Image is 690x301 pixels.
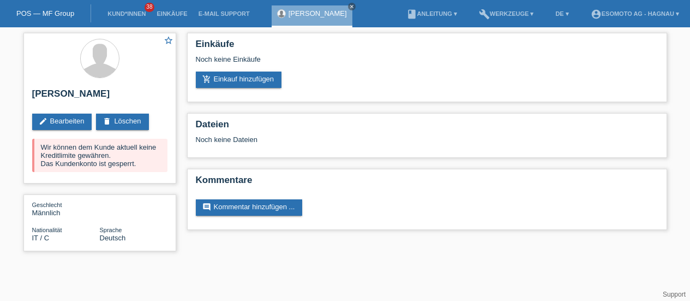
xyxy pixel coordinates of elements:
[348,3,356,10] a: close
[96,114,148,130] a: deleteLöschen
[103,117,111,126] i: delete
[16,9,74,17] a: POS — MF Group
[663,291,686,298] a: Support
[32,114,92,130] a: editBearbeiten
[32,227,62,233] span: Nationalität
[479,9,490,20] i: build
[196,72,282,88] a: add_shopping_cartEinkauf hinzufügen
[289,9,347,17] a: [PERSON_NAME]
[401,10,463,17] a: bookAnleitung ▾
[202,203,211,211] i: comment
[102,10,151,17] a: Kund*innen
[100,234,126,242] span: Deutsch
[585,10,685,17] a: account_circleEsomoto AG - Hagnau ▾
[32,202,62,208] span: Geschlecht
[32,139,167,172] div: Wir können dem Kunde aktuell keine Kreditlimite gewähren. Das Kundenkonto ist gesperrt.
[32,88,167,105] h2: [PERSON_NAME]
[406,9,417,20] i: book
[196,39,658,55] h2: Einkäufe
[196,175,658,191] h2: Kommentare
[193,10,255,17] a: E-Mail Support
[196,199,303,216] a: commentKommentar hinzufügen ...
[349,4,355,9] i: close
[39,117,47,126] i: edit
[196,55,658,72] div: Noch keine Einkäufe
[591,9,602,20] i: account_circle
[473,10,539,17] a: buildWerkzeuge ▾
[32,234,50,242] span: Italien / C / 25.04.1994
[550,10,574,17] a: DE ▾
[164,36,173,47] a: star_border
[100,227,122,233] span: Sprache
[145,3,154,12] span: 38
[196,119,658,135] h2: Dateien
[151,10,193,17] a: Einkäufe
[32,200,100,217] div: Männlich
[202,75,211,84] i: add_shopping_cart
[196,135,529,144] div: Noch keine Dateien
[164,36,173,45] i: star_border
